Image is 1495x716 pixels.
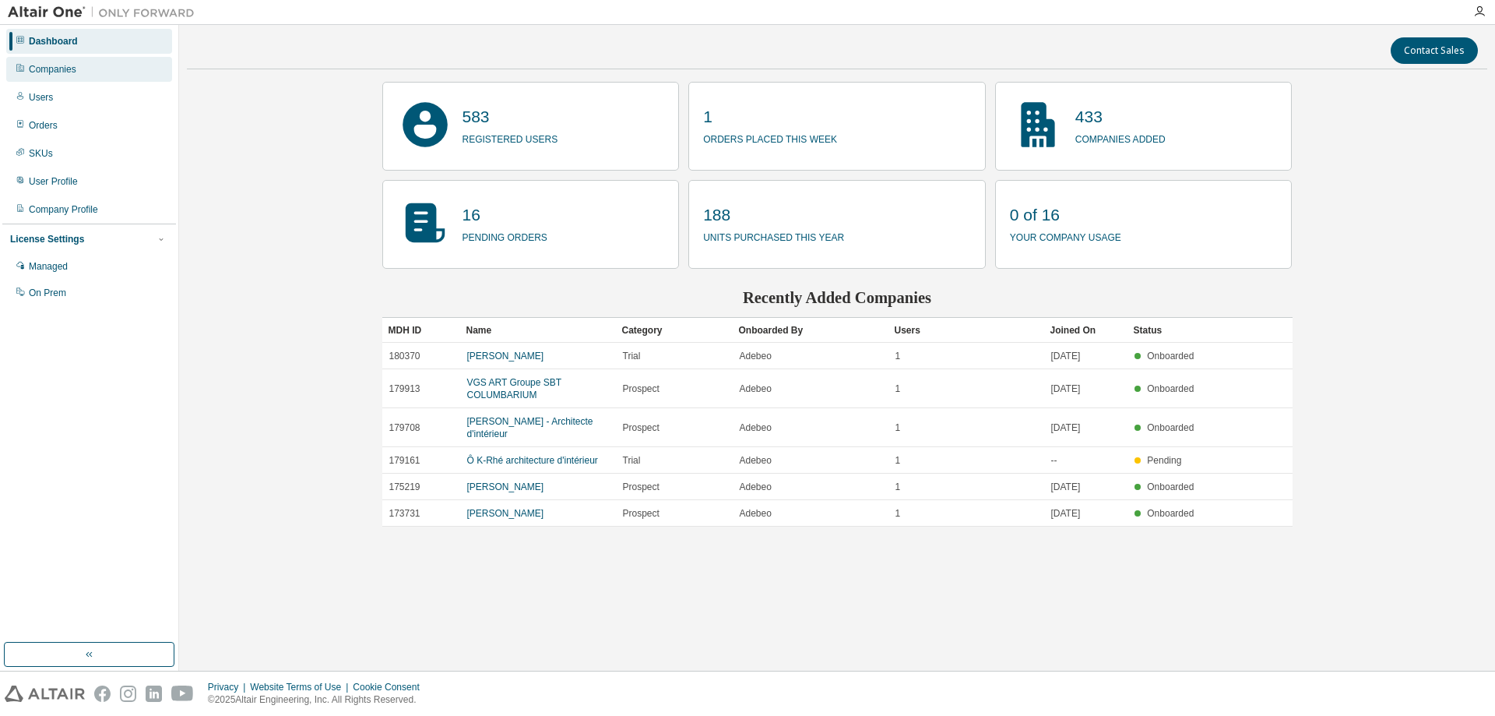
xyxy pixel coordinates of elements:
span: Adebeo [740,421,772,434]
button: Contact Sales [1391,37,1478,64]
p: units purchased this year [703,227,844,245]
span: [DATE] [1051,350,1081,362]
span: Onboarded [1147,508,1194,519]
span: 1 [895,454,901,467]
div: On Prem [29,287,66,299]
a: [PERSON_NAME] - Architecte d'intérieur [467,416,593,439]
span: Adebeo [740,350,772,362]
div: User Profile [29,175,78,188]
span: Onboarded [1147,422,1194,433]
div: Users [29,91,53,104]
div: MDH ID [389,318,454,343]
span: 1 [895,507,901,520]
span: 179913 [389,383,420,395]
img: instagram.svg [120,686,136,702]
p: pending orders [463,227,547,245]
span: Prospect [623,507,660,520]
div: Users [895,318,1038,343]
div: Company Profile [29,203,98,216]
a: [PERSON_NAME] [467,351,544,362]
div: Joined On [1050,318,1121,343]
span: 173731 [389,507,420,520]
span: Adebeo [740,454,772,467]
img: altair_logo.svg [5,686,85,702]
a: [PERSON_NAME] [467,481,544,492]
span: Trial [623,454,641,467]
span: 175219 [389,481,420,493]
span: Onboarded [1147,481,1194,492]
span: Prospect [623,383,660,395]
span: Prospect [623,481,660,493]
div: Dashboard [29,35,78,48]
span: 180370 [389,350,420,362]
span: [DATE] [1051,421,1081,434]
div: Companies [29,63,76,76]
div: Website Terms of Use [250,681,353,693]
span: 179161 [389,454,420,467]
p: 16 [463,203,547,227]
div: SKUs [29,147,53,160]
div: Status [1134,318,1199,343]
span: -- [1051,454,1057,467]
span: 1 [895,421,901,434]
img: youtube.svg [171,686,194,702]
p: 583 [463,105,558,129]
span: [DATE] [1051,507,1081,520]
img: linkedin.svg [146,686,162,702]
div: Managed [29,260,68,273]
span: [DATE] [1051,383,1081,395]
a: Ô K-Rhé architecture d'intérieur [467,455,598,466]
p: 0 of 16 [1010,203,1121,227]
p: your company usage [1010,227,1121,245]
span: 1 [895,481,901,493]
div: License Settings [10,233,84,245]
span: 1 [895,350,901,362]
div: Cookie Consent [353,681,428,693]
a: [PERSON_NAME] [467,508,544,519]
span: Onboarded [1147,383,1194,394]
p: registered users [463,129,558,146]
div: Privacy [208,681,250,693]
div: Orders [29,119,58,132]
span: [DATE] [1051,481,1081,493]
span: Onboarded [1147,351,1194,362]
p: © 2025 Altair Engineering, Inc. All Rights Reserved. [208,693,429,707]
img: facebook.svg [94,686,111,702]
p: orders placed this week [703,129,837,146]
span: 179708 [389,421,420,434]
div: Onboarded By [739,318,882,343]
span: 1 [895,383,901,395]
a: VGS ART Groupe SBT COLUMBARIUM [467,377,561,400]
span: Adebeo [740,383,772,395]
p: 1 [703,105,837,129]
span: Prospect [623,421,660,434]
span: Pending [1147,455,1181,466]
div: Category [622,318,726,343]
span: Trial [623,350,641,362]
span: Adebeo [740,481,772,493]
span: Adebeo [740,507,772,520]
p: 433 [1075,105,1166,129]
p: 188 [703,203,844,227]
div: Name [466,318,610,343]
img: Altair One [8,5,202,20]
h2: Recently Added Companies [382,287,1293,308]
p: companies added [1075,129,1166,146]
